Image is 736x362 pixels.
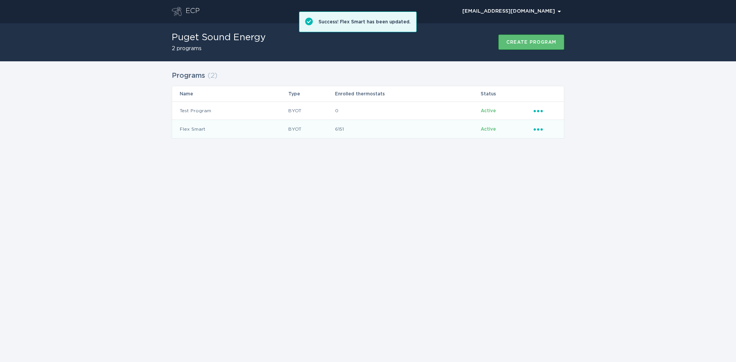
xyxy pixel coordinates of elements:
[335,102,481,120] td: 0
[172,46,266,51] h2: 2 programs
[172,102,564,120] tr: 99594c4f6ff24edb8ece91689c11225c
[172,102,288,120] td: Test Program
[172,86,564,102] tr: Table Headers
[288,102,334,120] td: BYOT
[207,72,217,79] span: ( 2 )
[498,34,564,50] button: Create program
[172,69,205,83] h2: Programs
[506,40,556,44] div: Create program
[172,86,288,102] th: Name
[319,18,411,25] div: Success! Flex Smart has been updated.
[288,86,334,102] th: Type
[288,120,334,138] td: BYOT
[462,9,561,14] div: [EMAIL_ADDRESS][DOMAIN_NAME]
[172,7,182,16] button: Go to dashboard
[172,120,288,138] td: Flex Smart
[335,86,481,102] th: Enrolled thermostats
[534,106,556,115] div: Popover menu
[481,108,496,113] span: Active
[459,6,564,17] div: Popover menu
[172,120,564,138] tr: 5f1247f2c0434ff9aaaf0393365fb9fe
[534,125,556,133] div: Popover menu
[335,120,481,138] td: 6151
[481,127,496,131] span: Active
[480,86,533,102] th: Status
[172,33,266,42] h1: Puget Sound Energy
[186,7,200,16] div: ECP
[459,6,564,17] button: Open user account details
